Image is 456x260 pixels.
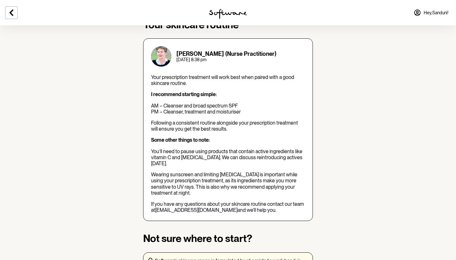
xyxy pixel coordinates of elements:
[151,74,305,86] p: Your prescription treatment will work best when paired with a good skincare routine.
[151,120,305,132] p: Following a consistent routine alongside your prescription treatment will ensure you get the best...
[151,91,305,97] p: I recommend starting simple:
[176,57,276,62] p: [DATE] 8:38 pm
[176,50,276,57] p: [PERSON_NAME] (Nurse Practitioner)
[143,232,313,244] h3: Not sure where to start?
[151,103,305,115] p: AM – Cleanser and broad spectrum SPF PM – Cleanser, treatment and moisturiser
[151,148,305,167] p: You’ll need to pause using products that contain active ingredients like vitamin C and [MEDICAL_D...
[151,46,171,67] img: Butler
[424,10,448,16] span: Hey, Sanduni !
[151,137,305,143] p: Some other things to note:
[155,207,237,213] a: [EMAIL_ADDRESS][DOMAIN_NAME]
[410,5,452,20] a: Hey,Sanduni!
[209,9,247,19] img: software logo
[151,201,305,213] p: If you have any questions about your skincare routine contact our team at and we’ll help you.
[151,172,305,196] p: Wearing sunscreen and limiting [MEDICAL_DATA] is important while using your prescription treatmen...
